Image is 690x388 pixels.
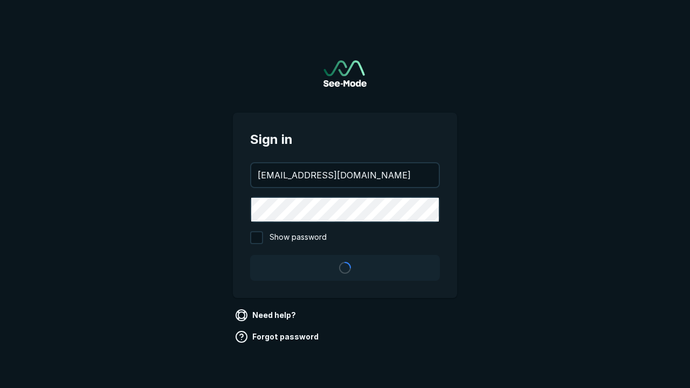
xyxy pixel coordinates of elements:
img: See-Mode Logo [323,60,367,87]
a: Need help? [233,307,300,324]
input: your@email.com [251,163,439,187]
a: Forgot password [233,328,323,345]
span: Show password [270,231,327,244]
a: Go to sign in [323,60,367,87]
span: Sign in [250,130,440,149]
